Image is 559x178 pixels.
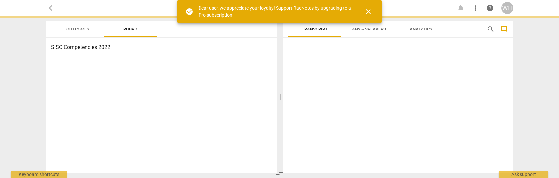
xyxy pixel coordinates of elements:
[471,4,479,12] span: more_vert
[302,27,328,31] span: Transcript
[485,24,496,34] button: Search
[360,4,376,20] button: Close
[487,25,495,33] span: search
[499,171,548,178] div: Ask support
[350,27,386,31] span: Tags & Speakers
[66,27,89,31] span: Outcomes
[410,27,432,31] span: Analytics
[48,4,56,12] span: arrow_back
[199,5,353,18] div: Dear user, we appreciate your loyalty! Support RaeNotes by upgrading to a
[185,8,193,16] span: check_circle
[123,27,138,31] span: Rubric
[501,2,513,14] button: WH
[486,4,494,12] span: help
[499,24,509,34] button: Show/Hide comments
[500,25,508,33] span: comment
[484,2,496,14] a: Help
[11,171,67,178] div: Keyboard shortcuts
[51,43,272,51] h3: SISC Competencies 2022
[364,8,372,16] span: close
[199,12,232,18] a: Pro subscription
[276,169,283,177] span: compare_arrows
